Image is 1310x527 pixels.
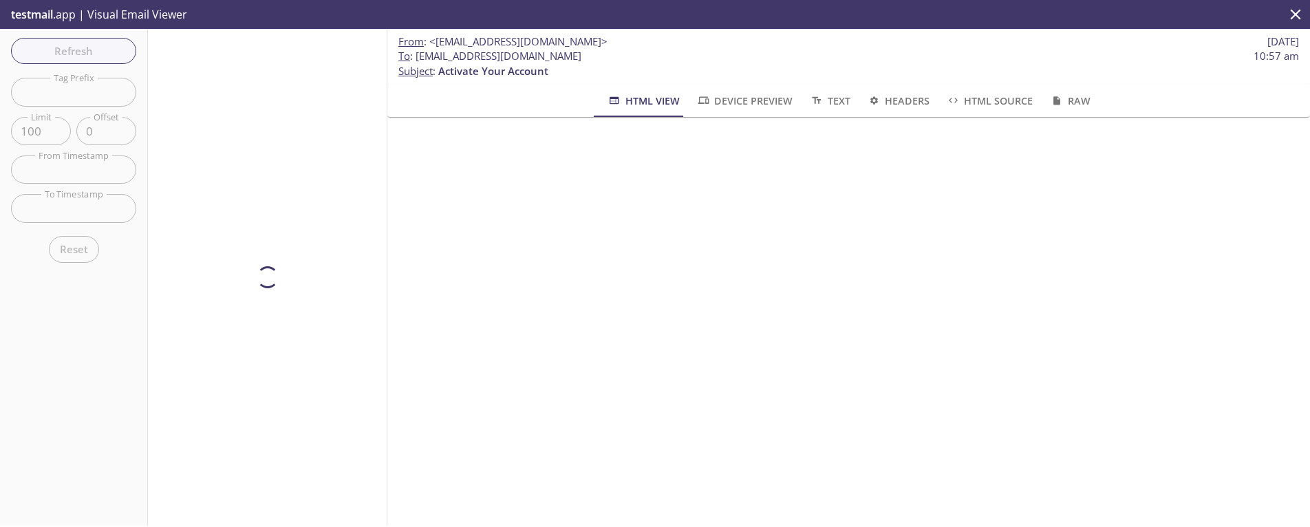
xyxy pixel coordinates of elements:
span: From [398,34,424,48]
span: : [398,34,608,49]
span: HTML View [607,92,679,109]
span: To [398,49,410,63]
span: Raw [1049,92,1090,109]
span: Headers [867,92,930,109]
span: : [EMAIL_ADDRESS][DOMAIN_NAME] [398,49,581,63]
span: Text [809,92,850,109]
span: 10:57 am [1254,49,1299,63]
span: Device Preview [696,92,793,109]
span: Subject [398,64,433,78]
span: <[EMAIL_ADDRESS][DOMAIN_NAME]> [429,34,608,48]
span: testmail [11,7,53,22]
span: HTML Source [946,92,1033,109]
p: : [398,49,1299,78]
span: [DATE] [1267,34,1299,49]
span: Activate Your Account [438,64,548,78]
